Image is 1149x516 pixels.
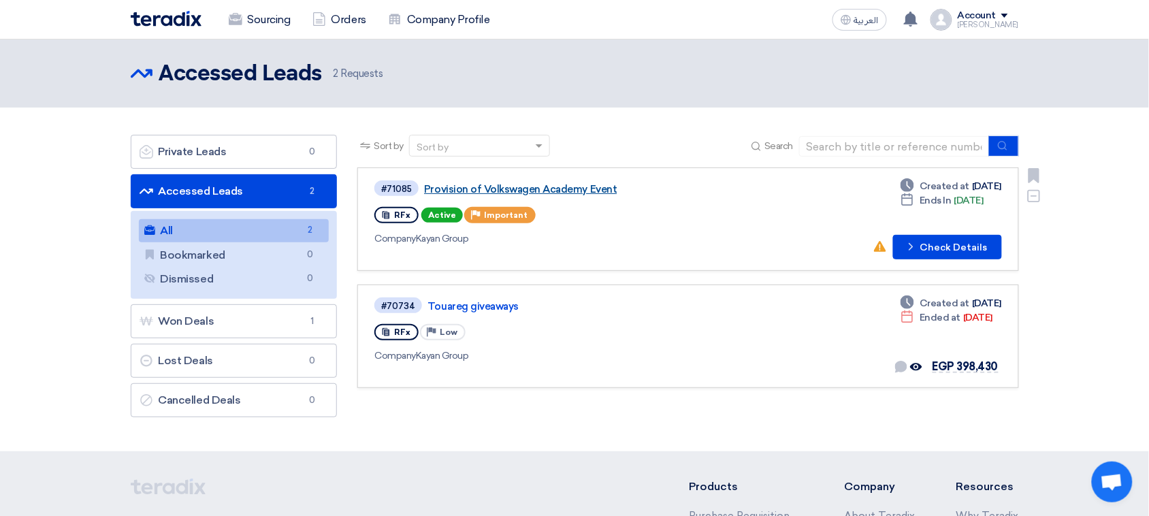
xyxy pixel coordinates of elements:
span: EGP 398,430 [933,360,999,373]
span: Requests [333,66,383,82]
a: Won Deals1 [131,304,338,338]
span: 0 [302,248,318,262]
div: Kayan Group [374,231,767,246]
img: Teradix logo [131,11,201,27]
button: Check Details [893,235,1002,259]
div: #71085 [381,184,412,193]
span: 0 [304,145,320,159]
li: Resources [956,479,1019,495]
div: [PERSON_NAME] [958,21,1019,29]
div: [DATE] [901,296,1001,310]
span: Active [421,208,463,223]
a: All [139,219,329,242]
span: Created at [920,179,969,193]
span: Ended at [920,310,960,325]
a: Dismissed [139,268,329,291]
span: 0 [304,393,320,407]
div: [DATE] [901,179,1001,193]
span: 1 [304,315,320,328]
li: Company [845,479,916,495]
span: Search [764,139,793,153]
span: RFx [394,210,410,220]
a: Orders [302,5,377,35]
a: Private Leads0 [131,135,338,169]
span: Low [440,327,457,337]
a: Accessed Leads2 [131,174,338,208]
a: Bookmarked [139,244,329,267]
span: Company [374,233,416,244]
span: Created at [920,296,969,310]
li: Products [689,479,804,495]
span: 0 [302,272,318,286]
h2: Accessed Leads [159,61,322,88]
span: Ends In [920,193,952,208]
span: العربية [854,16,879,25]
a: Touareg giveaways [427,300,768,312]
div: Sort by [417,140,449,155]
div: [DATE] [901,310,992,325]
div: #70734 [381,302,415,310]
input: Search by title or reference number [799,136,990,157]
a: Cancelled Deals0 [131,383,338,417]
a: Provision of Volkswagen Academy Event [424,183,764,195]
span: Sort by [374,139,404,153]
div: Kayan Group [374,349,771,363]
div: [DATE] [901,193,984,208]
span: Company [374,350,416,361]
a: Company Profile [377,5,501,35]
div: Account [958,10,997,22]
a: Open chat [1092,462,1133,502]
span: 2 [302,223,318,238]
span: 2 [304,184,320,198]
a: Lost Deals0 [131,344,338,378]
span: Important [484,210,528,220]
span: 0 [304,354,320,368]
a: Sourcing [218,5,302,35]
img: profile_test.png [930,9,952,31]
span: 2 [333,67,338,80]
span: RFx [394,327,410,337]
button: العربية [832,9,887,31]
